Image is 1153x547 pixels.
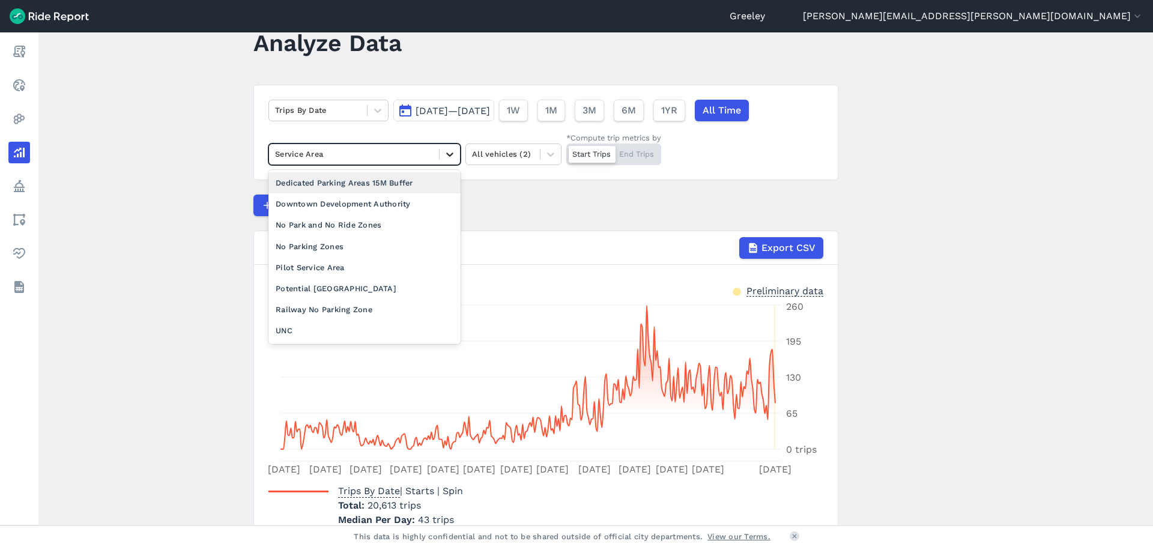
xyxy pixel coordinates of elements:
tspan: [DATE] [536,464,569,475]
a: Heatmaps [8,108,30,130]
tspan: [DATE] [759,464,791,475]
tspan: [DATE] [578,464,611,475]
img: Ride Report [10,8,89,24]
tspan: [DATE] [427,464,459,475]
button: Compare Metrics [253,195,364,216]
div: Pilot Service Area [268,257,461,278]
a: Datasets [8,276,30,298]
span: 6M [622,103,636,118]
tspan: [DATE] [309,464,342,475]
span: 1YR [661,103,677,118]
div: No Parking Zones [268,236,461,257]
div: *Compute trip metrics by [566,132,661,144]
tspan: [DATE] [656,464,688,475]
tspan: 65 [786,408,797,419]
a: Realtime [8,74,30,96]
p: 43 trips [338,513,463,527]
span: Total [338,500,368,511]
div: Preliminary data [746,284,823,297]
button: 3M [575,100,604,121]
tspan: [DATE] [350,464,382,475]
button: All Time [695,100,749,121]
button: 1M [537,100,565,121]
tspan: 130 [786,372,801,383]
button: Export CSV [739,237,823,259]
div: UNC [268,320,461,341]
tspan: 0 trips [786,444,817,455]
button: 6M [614,100,644,121]
tspan: [DATE] [463,464,495,475]
a: Areas [8,209,30,231]
tspan: [DATE] [268,464,300,475]
tspan: [DATE] [619,464,651,475]
span: All Time [703,103,741,118]
span: Median Per Day [338,510,418,527]
a: Analyze [8,142,30,163]
h1: Analyze Data [253,26,402,59]
tspan: [DATE] [692,464,724,475]
div: Trips By Date | Starts | Spin [268,237,823,259]
div: Potential [GEOGRAPHIC_DATA] [268,278,461,299]
div: Dedicated Parking Areas 15M Buffer [268,172,461,193]
a: Report [8,41,30,62]
tspan: [DATE] [500,464,533,475]
span: 20,613 trips [368,500,421,511]
span: | Starts | Spin [338,485,463,497]
span: Export CSV [761,241,816,255]
a: Health [8,243,30,264]
tspan: 260 [786,301,803,312]
a: Greeley [730,9,765,23]
tspan: 195 [786,336,801,347]
div: Downtown Development Authority [268,193,461,214]
a: View our Terms. [707,531,770,542]
button: 1YR [653,100,685,121]
a: Policy [8,175,30,197]
div: Railway No Parking Zone [268,299,461,320]
span: 3M [583,103,596,118]
button: [DATE]—[DATE] [393,100,494,121]
button: [PERSON_NAME][EMAIL_ADDRESS][PERSON_NAME][DOMAIN_NAME] [803,9,1143,23]
span: [DATE]—[DATE] [416,105,490,116]
div: No Park and No Ride Zones [268,214,461,235]
span: Trips By Date [338,482,400,498]
span: 1M [545,103,557,118]
button: 1W [499,100,528,121]
tspan: [DATE] [390,464,422,475]
span: 1W [507,103,520,118]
